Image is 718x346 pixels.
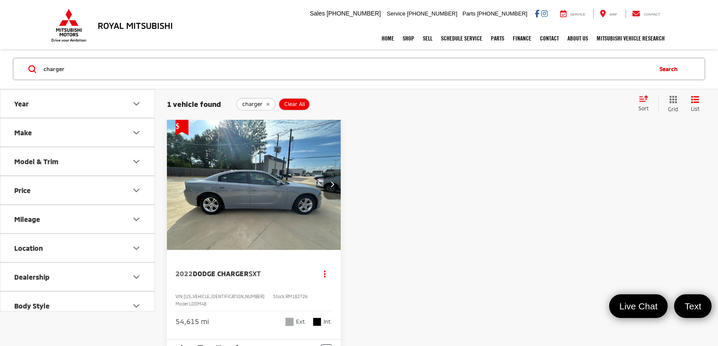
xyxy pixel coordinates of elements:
[658,95,684,113] button: Grid View
[536,28,563,49] a: Contact
[437,28,487,49] a: Schedule Service: Opens in a new tab
[684,95,706,113] button: List View
[236,98,276,111] button: remove charger
[14,186,31,194] div: Price
[570,12,585,16] span: Service
[644,12,660,16] span: Contact
[668,106,678,113] span: Grid
[462,10,475,17] span: Parts
[541,10,548,17] a: Instagram: Click to visit our Instagram page
[477,10,527,17] span: [PHONE_NUMBER]
[638,105,649,111] span: Sort
[14,302,49,310] div: Body Style
[176,317,209,327] div: 54,615 mi
[563,28,592,49] a: About Us
[296,318,306,326] span: Ext.
[184,294,265,299] span: [US_VEHICLE_IDENTIFICATION_NUMBER]
[592,28,669,49] a: Mitsubishi Vehicle Research
[131,271,142,282] div: Dealership
[419,28,437,49] a: Sell
[273,294,286,299] span: Stock:
[189,301,206,306] span: LDDM48
[131,185,142,195] div: Price
[615,300,662,312] span: Live Chat
[278,98,310,111] button: Clear All
[176,301,189,306] span: Model:
[407,10,457,17] span: [PHONE_NUMBER]
[131,214,142,224] div: Mileage
[176,294,184,299] span: VIN:
[43,59,651,79] input: Search by Make, Model, or Keyword
[98,21,173,30] h3: Royal Mitsubishi
[176,119,188,135] span: Get Price Drop Alert
[193,269,249,277] span: Dodge Charger
[593,9,623,18] a: Map
[0,118,155,147] button: MakeMake
[285,318,294,326] span: Smoke Show
[131,300,142,311] div: Body Style
[0,147,155,175] button: Model & TrimModel & Trim
[242,101,262,108] span: charger
[166,119,342,250] img: 2022 Dodge Charger SXT
[310,10,325,17] span: Sales
[0,263,155,291] button: DealershipDealership
[14,100,29,108] div: Year
[609,294,668,318] a: Live Chat
[327,10,381,17] span: [PHONE_NUMBER]
[508,28,536,49] a: Finance
[0,90,155,118] button: YearYear
[0,205,155,233] button: MileageMileage
[324,169,341,199] button: Next image
[131,243,142,253] div: Location
[377,28,398,49] a: Home
[535,10,539,17] a: Facebook: Click to visit our Facebook page
[324,270,326,277] span: dropdown dots
[14,157,59,165] div: Model & Trim
[324,318,332,326] span: Int.
[176,269,193,277] span: 2022
[610,12,617,16] span: Map
[634,95,658,112] button: Select sort value
[131,127,142,137] div: Make
[131,98,142,109] div: Year
[0,234,155,262] button: LocationLocation
[284,101,305,108] span: Clear All
[0,292,155,320] button: Body StyleBody Style
[14,273,49,281] div: Dealership
[387,10,405,17] span: Service
[487,28,508,49] a: Parts: Opens in a new tab
[167,100,221,108] span: 1 vehicle found
[313,318,321,326] span: Black
[317,266,332,281] button: Actions
[14,215,40,223] div: Mileage
[49,9,88,42] img: Mitsubishi
[691,105,700,112] span: List
[286,294,308,299] span: RM182726
[398,28,419,49] a: Shop
[0,176,155,204] button: PricePrice
[249,269,261,277] span: SXT
[674,294,712,318] a: Text
[166,119,342,250] div: 2022 Dodge Charger SXT 0
[166,119,342,250] a: 2022 Dodge Charger SXT2022 Dodge Charger SXT2022 Dodge Charger SXT2022 Dodge Charger SXT
[176,269,308,278] a: 2022Dodge ChargerSXT
[651,58,690,80] button: Search
[14,244,43,252] div: Location
[554,9,592,18] a: Service
[626,9,667,18] a: Contact
[680,300,706,312] span: Text
[131,156,142,166] div: Model & Trim
[14,128,32,137] div: Make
